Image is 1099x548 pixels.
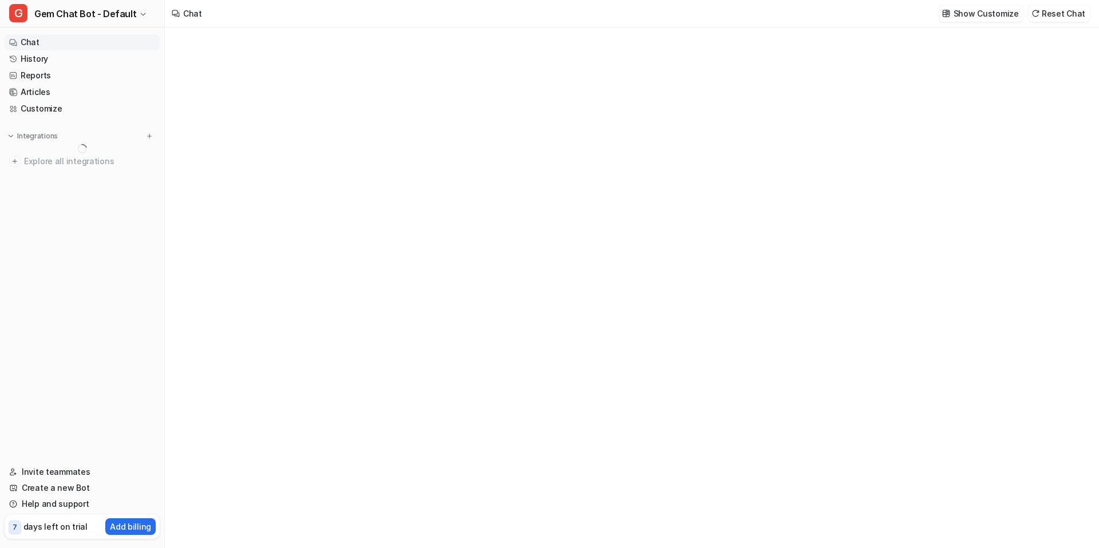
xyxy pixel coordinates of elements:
a: History [5,51,160,67]
img: customize [942,9,950,18]
img: explore all integrations [9,156,21,167]
a: Chat [5,34,160,50]
p: 7 [13,522,17,533]
p: Integrations [17,132,58,141]
button: Show Customize [939,5,1023,22]
a: Reports [5,67,160,84]
a: Create a new Bot [5,480,160,496]
span: G [9,4,27,22]
img: expand menu [7,132,15,140]
img: menu_add.svg [145,132,153,140]
button: Integrations [5,130,61,142]
button: Reset Chat [1028,5,1090,22]
span: Explore all integrations [24,152,155,170]
p: days left on trial [23,521,88,533]
a: Customize [5,101,160,117]
a: Articles [5,84,160,100]
p: Add billing [110,521,151,533]
span: Gem Chat Bot - Default [34,6,136,22]
a: Explore all integrations [5,153,160,169]
a: Help and support [5,496,160,512]
p: Show Customize [954,7,1019,19]
a: Invite teammates [5,464,160,480]
div: Chat [183,7,202,19]
button: Add billing [105,518,156,535]
img: reset [1031,9,1039,18]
